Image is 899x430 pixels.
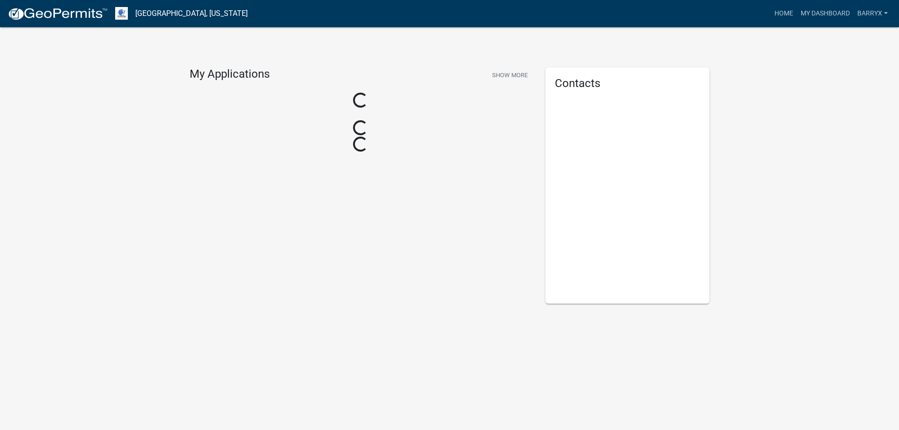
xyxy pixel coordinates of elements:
a: barryx [854,5,892,22]
h5: Contacts [555,77,700,90]
a: [GEOGRAPHIC_DATA], [US_STATE] [135,6,248,22]
img: Otter Tail County, Minnesota [115,7,128,20]
h4: My Applications [190,67,270,81]
button: Show More [488,67,531,83]
a: Home [771,5,797,22]
a: My Dashboard [797,5,854,22]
